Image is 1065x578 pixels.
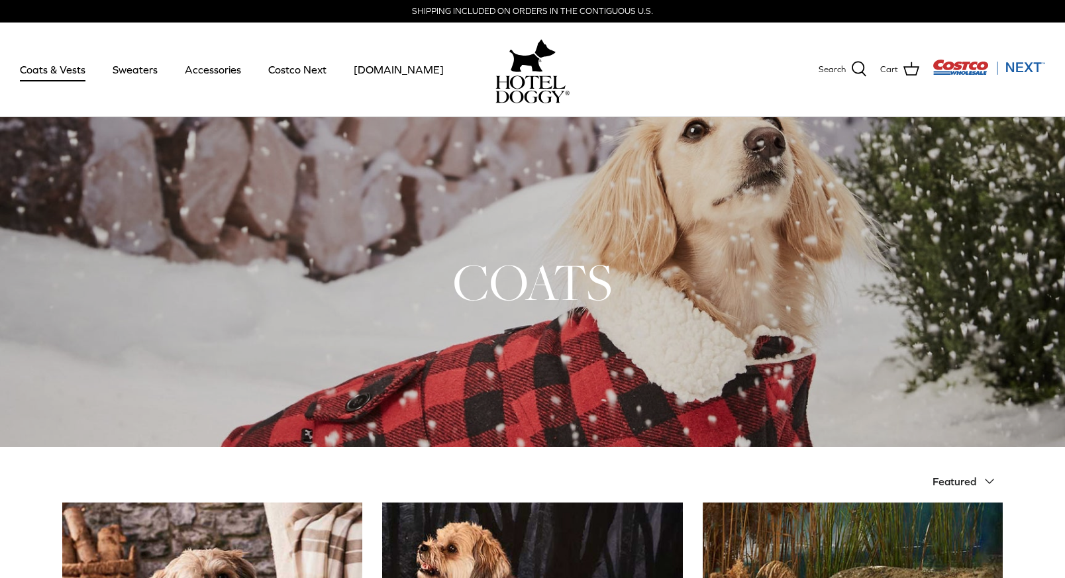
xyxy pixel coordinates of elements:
a: Sweaters [101,47,170,92]
a: Coats & Vests [8,47,97,92]
span: Featured [933,475,976,487]
a: Costco Next [256,47,338,92]
a: Accessories [173,47,253,92]
span: Search [819,63,846,77]
a: Search [819,61,867,78]
h1: COATS [62,250,1003,314]
img: hoteldoggycom [495,75,570,103]
a: hoteldoggy.com hoteldoggycom [495,36,570,103]
img: Costco Next [933,59,1045,75]
span: Cart [880,63,898,77]
img: hoteldoggy.com [509,36,556,75]
a: [DOMAIN_NAME] [342,47,456,92]
a: Visit Costco Next [933,68,1045,77]
a: Cart [880,61,919,78]
button: Featured [933,467,1003,496]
